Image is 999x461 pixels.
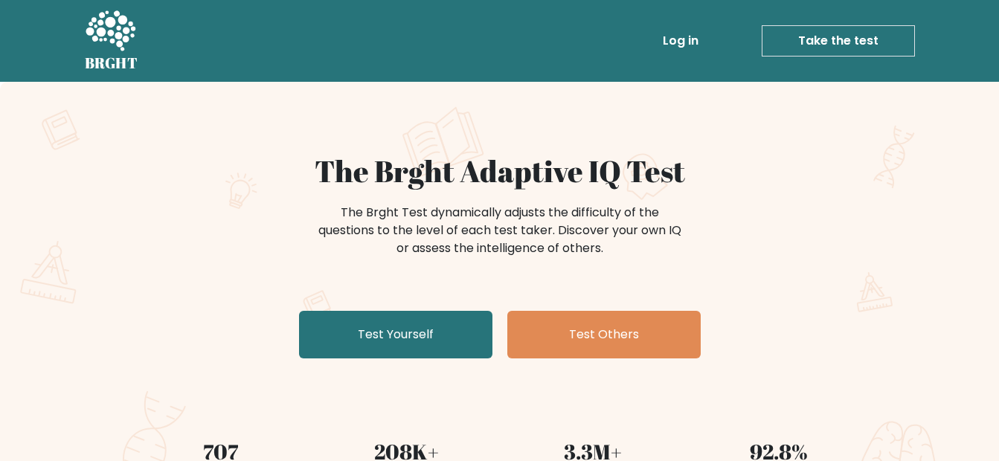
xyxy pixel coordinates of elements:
[657,26,704,56] a: Log in
[85,54,138,72] h5: BRGHT
[507,311,701,358] a: Test Others
[762,25,915,57] a: Take the test
[137,153,863,189] h1: The Brght Adaptive IQ Test
[314,204,686,257] div: The Brght Test dynamically adjusts the difficulty of the questions to the level of each test take...
[85,6,138,76] a: BRGHT
[299,311,492,358] a: Test Yourself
